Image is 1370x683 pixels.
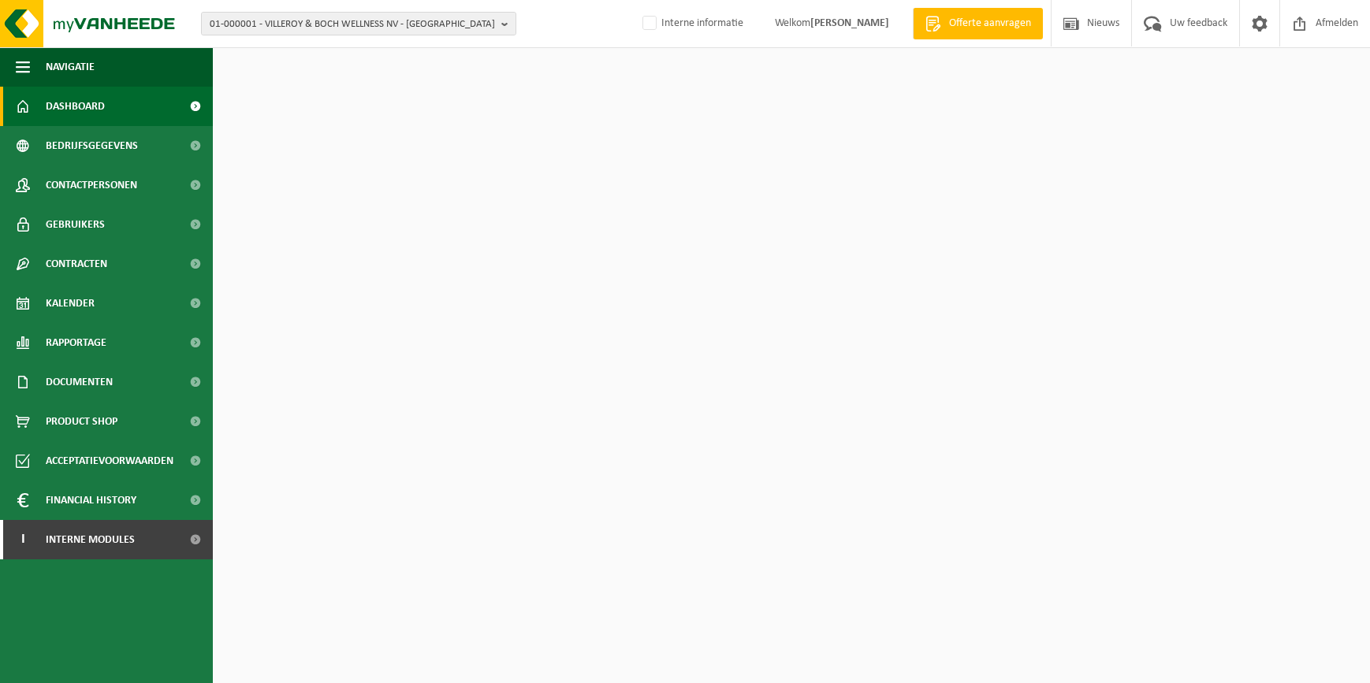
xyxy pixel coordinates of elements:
[810,17,889,29] strong: [PERSON_NAME]
[913,8,1043,39] a: Offerte aanvragen
[201,12,516,35] button: 01-000001 - VILLEROY & BOCH WELLNESS NV - [GEOGRAPHIC_DATA]
[46,481,136,520] span: Financial History
[46,520,135,559] span: Interne modules
[46,323,106,362] span: Rapportage
[46,205,105,244] span: Gebruikers
[46,402,117,441] span: Product Shop
[46,47,95,87] span: Navigatie
[46,126,138,165] span: Bedrijfsgegevens
[639,12,743,35] label: Interne informatie
[46,165,137,205] span: Contactpersonen
[16,520,30,559] span: I
[46,244,107,284] span: Contracten
[46,362,113,402] span: Documenten
[46,284,95,323] span: Kalender
[46,441,173,481] span: Acceptatievoorwaarden
[945,16,1035,32] span: Offerte aanvragen
[210,13,495,36] span: 01-000001 - VILLEROY & BOCH WELLNESS NV - [GEOGRAPHIC_DATA]
[46,87,105,126] span: Dashboard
